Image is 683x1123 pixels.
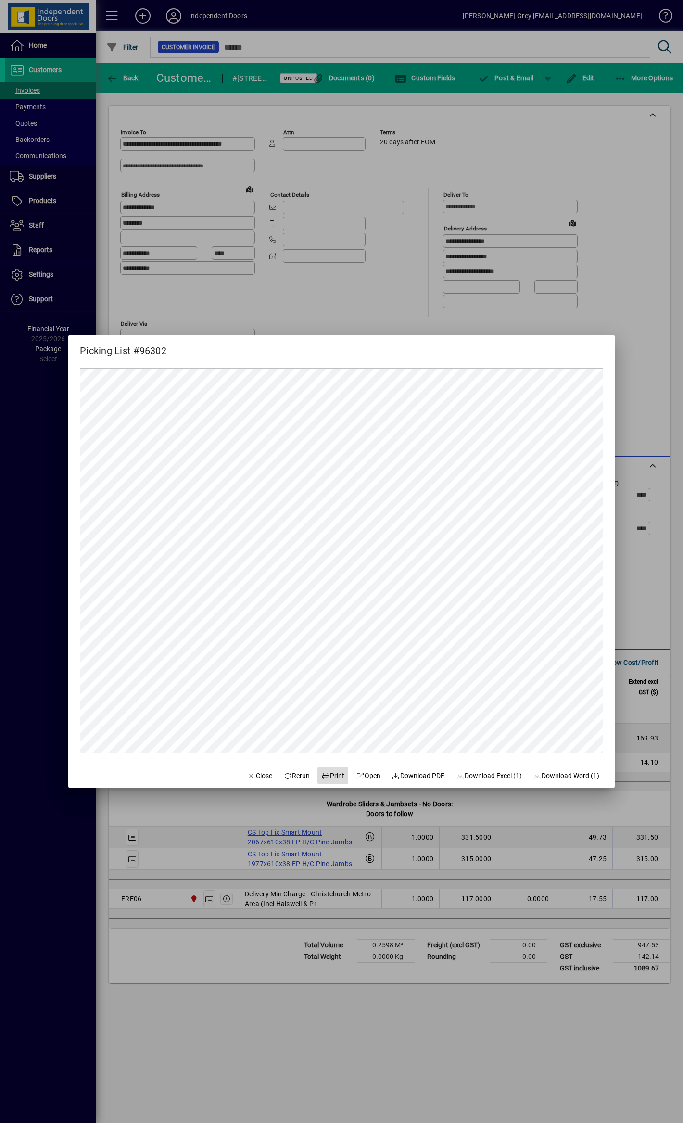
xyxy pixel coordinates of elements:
[392,771,445,781] span: Download PDF
[356,771,380,781] span: Open
[533,771,600,781] span: Download Word (1)
[284,771,310,781] span: Rerun
[317,767,348,784] button: Print
[452,767,526,784] button: Download Excel (1)
[388,767,449,784] a: Download PDF
[247,771,272,781] span: Close
[243,767,276,784] button: Close
[352,767,384,784] a: Open
[530,767,604,784] button: Download Word (1)
[321,771,344,781] span: Print
[68,335,178,358] h2: Picking List #96302
[456,771,522,781] span: Download Excel (1)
